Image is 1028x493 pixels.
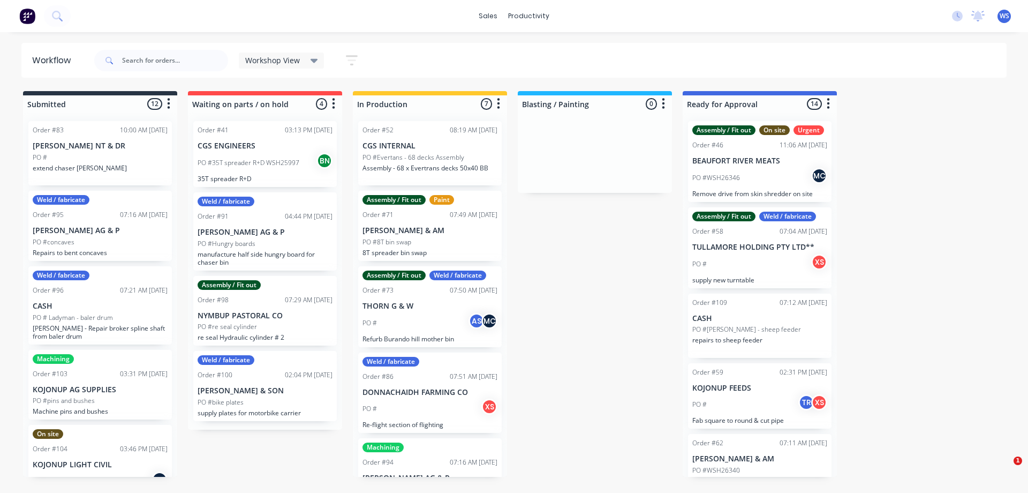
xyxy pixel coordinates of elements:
[362,388,497,397] p: DONNACHAIDH FARMING CO
[692,416,827,424] p: Fab square to round & cut pipe
[811,254,827,270] div: XS
[33,271,89,280] div: Weld / fabricate
[198,355,254,365] div: Weld / fabricate
[362,195,426,205] div: Assembly / Fit out
[503,8,555,24] div: productivity
[692,276,827,284] p: supply new turntable
[316,153,332,169] div: BN
[28,350,172,420] div: MachiningOrder #10303:31 PM [DATE]KOJONUP AG SUPPLIESPO #pins and bushesMachine pins and bushes
[362,335,497,343] p: Refurb Burando hill mother bin
[33,286,64,295] div: Order #96
[19,8,35,24] img: Factory
[692,336,827,344] p: repairs to sheep feeder
[33,444,67,454] div: Order #104
[33,164,168,172] p: extend chaser [PERSON_NAME]
[362,474,497,483] p: [PERSON_NAME] AG & P
[362,249,497,257] p: 8T spreader bin swap
[198,370,232,380] div: Order #100
[33,125,64,135] div: Order #83
[33,226,168,235] p: [PERSON_NAME] AG & P
[285,212,332,221] div: 04:44 PM [DATE]
[780,140,827,150] div: 11:06 AM [DATE]
[120,210,168,220] div: 07:16 AM [DATE]
[33,385,168,394] p: KOJONUP AG SUPPLIES
[362,141,497,151] p: CGS INTERNAL
[33,369,67,379] div: Order #103
[362,153,464,162] p: PO #Evertans - 68 decks Assembly
[1000,11,1009,21] span: WS
[33,302,168,311] p: CASH
[688,294,832,358] div: Order #10907:12 AM [DATE]CASHPO #[PERSON_NAME] - sheep feederrepairs to sheep feeder
[198,409,332,417] p: supply plates for motorbike carrier
[198,197,254,206] div: Weld / fabricate
[362,443,404,452] div: Machining
[198,125,229,135] div: Order #41
[793,125,824,135] div: Urgent
[692,314,827,323] p: CASH
[798,394,814,410] div: TR
[692,227,723,236] div: Order #58
[450,125,497,135] div: 08:19 AM [DATE]
[198,311,332,320] p: NYMBUP PASTORAL CO
[362,210,394,220] div: Order #71
[198,239,255,249] p: PO #Hungry boards
[692,298,727,308] div: Order #109
[811,394,827,410] div: XS
[692,259,707,269] p: PO #
[122,50,228,71] input: Search for orders...
[152,472,168,488] div: MC
[780,368,827,377] div: 02:31 PM [DATE]
[33,210,64,220] div: Order #95
[429,195,454,205] div: Paint
[688,363,832,429] div: Order #5902:31 PM [DATE]KOJONUP FEEDSPO #TRXSFab square to round & cut pipe
[692,212,755,221] div: Assembly / Fit out
[692,400,707,409] p: PO #
[692,368,723,377] div: Order #59
[692,454,827,464] p: [PERSON_NAME] & AM
[688,121,832,202] div: Assembly / Fit outOn siteUrgentOrder #4611:06 AM [DATE]BEAUFORT RIVER MEATSPO #WSH26346MCRemove d...
[33,429,63,439] div: On site
[358,191,502,261] div: Assembly / Fit outPaintOrder #7107:49 AM [DATE][PERSON_NAME] & AMPO #8T bin swap8T spreader bin swap
[759,125,790,135] div: On site
[198,158,299,168] p: PO #35T spreader R+D WSH25997
[362,357,419,367] div: Weld / fabricate
[33,460,168,469] p: KOJONUP LIGHT CIVIL
[198,175,332,183] p: 35T spreader R+D
[450,458,497,467] div: 07:16 AM [DATE]
[33,237,74,247] p: PO #concaves
[362,125,394,135] div: Order #52
[198,141,332,151] p: CGS ENGINEERS
[33,407,168,415] p: Machine pins and bushes
[450,286,497,295] div: 07:50 AM [DATE]
[473,8,503,24] div: sales
[358,266,502,347] div: Assembly / Fit outWeld / fabricateOrder #7307:50 AM [DATE]THORN G & WPO #ASMCRefurb Burando hill ...
[481,399,497,415] div: XS
[362,421,497,429] p: Re-flight section of flighting
[193,276,337,346] div: Assembly / Fit outOrder #9807:29 AM [DATE]NYMBUP PASTORAL COPO #re seal cylinderre seal Hydraulic...
[992,457,1017,482] iframe: Intercom live chat
[362,286,394,295] div: Order #73
[358,353,502,434] div: Weld / fabricateOrder #8607:51 AM [DATE]DONNACHAIDH FARMING COPO #XSRe-flight section of flighting
[32,54,76,67] div: Workflow
[362,404,377,414] p: PO #
[481,313,497,329] div: MC
[33,249,168,257] p: Repairs to bent concaves
[198,280,261,290] div: Assembly / Fit out
[362,237,411,247] p: PO #8T bin swap
[362,302,497,311] p: THORN G & W
[33,396,95,406] p: PO #pins and bushes
[780,298,827,308] div: 07:12 AM [DATE]
[285,125,332,135] div: 03:13 PM [DATE]
[358,121,502,185] div: Order #5208:19 AM [DATE]CGS INTERNALPO #Evertans - 68 decks AssemblyAssembly - 68 x Evertrans dec...
[450,210,497,220] div: 07:49 AM [DATE]
[362,164,497,172] p: Assembly - 68 x Evertrans decks 50x40 BB
[692,190,827,198] p: Remove drive from skin shredder on site
[362,318,377,328] p: PO #
[692,466,740,475] p: PO #WSH26340
[285,370,332,380] div: 02:04 PM [DATE]
[692,325,801,334] p: PO #[PERSON_NAME] - sheep feeder
[198,386,332,395] p: [PERSON_NAME] & SON
[198,295,229,305] div: Order #98
[120,369,168,379] div: 03:31 PM [DATE]
[468,313,485,329] div: AS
